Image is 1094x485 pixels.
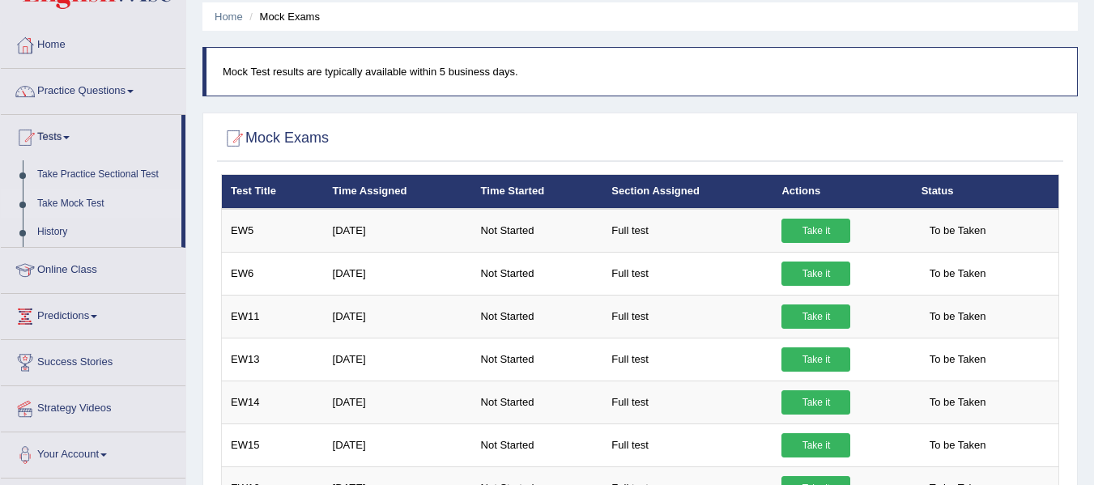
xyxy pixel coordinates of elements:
a: Online Class [1,248,185,288]
a: Your Account [1,432,185,473]
a: Take it [781,262,850,286]
a: Strategy Videos [1,386,185,427]
span: To be Taken [922,390,994,415]
a: Take Practice Sectional Test [30,160,181,189]
td: Not Started [472,295,603,338]
a: Take it [781,304,850,329]
a: Practice Questions [1,69,185,109]
td: EW14 [222,381,324,423]
a: Home [215,11,243,23]
span: To be Taken [922,219,994,243]
td: [DATE] [324,338,472,381]
span: To be Taken [922,304,994,329]
td: EW15 [222,423,324,466]
a: Take it [781,347,850,372]
td: Full test [602,423,773,466]
a: Take it [781,219,850,243]
td: Not Started [472,381,603,423]
td: EW6 [222,252,324,295]
th: Time Started [472,175,603,209]
a: Take it [781,433,850,457]
td: Not Started [472,209,603,253]
td: Full test [602,381,773,423]
span: To be Taken [922,433,994,457]
td: Full test [602,295,773,338]
th: Section Assigned [602,175,773,209]
a: History [30,218,181,247]
td: EW5 [222,209,324,253]
td: Full test [602,338,773,381]
td: [DATE] [324,381,472,423]
td: Not Started [472,423,603,466]
th: Actions [773,175,912,209]
td: Full test [602,252,773,295]
a: Take Mock Test [30,189,181,219]
td: Full test [602,209,773,253]
td: [DATE] [324,209,472,253]
p: Mock Test results are typically available within 5 business days. [223,64,1061,79]
td: EW13 [222,338,324,381]
td: [DATE] [324,252,472,295]
td: [DATE] [324,295,472,338]
a: Take it [781,390,850,415]
a: Tests [1,115,181,155]
td: Not Started [472,252,603,295]
span: To be Taken [922,262,994,286]
th: Test Title [222,175,324,209]
a: Predictions [1,294,185,334]
a: Home [1,23,185,63]
td: EW11 [222,295,324,338]
td: [DATE] [324,423,472,466]
th: Time Assigned [324,175,472,209]
li: Mock Exams [245,9,320,24]
a: Success Stories [1,340,185,381]
th: Status [913,175,1059,209]
td: Not Started [472,338,603,381]
h2: Mock Exams [221,126,329,151]
span: To be Taken [922,347,994,372]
